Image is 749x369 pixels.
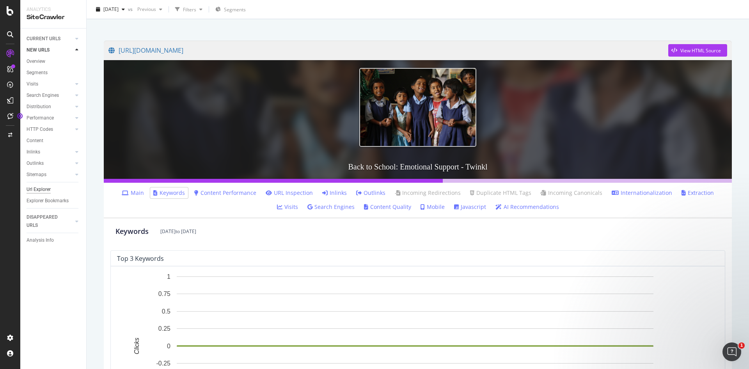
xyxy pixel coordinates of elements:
[117,255,164,262] div: top 3 keywords
[364,203,411,211] a: Content Quality
[27,159,44,168] div: Outlinks
[128,6,134,12] span: vs
[27,197,69,205] div: Explorer Bookmarks
[167,273,170,280] text: 1
[277,203,298,211] a: Visits
[738,342,745,349] span: 1
[27,236,81,244] a: Analysis Info
[27,69,81,77] a: Segments
[541,189,602,197] a: Incoming Canonicals
[27,57,45,66] div: Overview
[224,6,246,13] span: Segments
[158,325,170,332] text: 0.25
[183,6,196,12] div: Filters
[27,185,81,194] a: Url Explorer
[27,213,66,230] div: DISAPPEARED URLS
[115,226,149,237] div: Keywords
[27,35,60,43] div: CURRENT URLS
[27,103,51,111] div: Distribution
[421,203,445,211] a: Mobile
[27,91,59,100] div: Search Engines
[27,91,73,100] a: Search Engines
[454,203,486,211] a: Javascript
[27,114,54,122] div: Performance
[307,203,355,211] a: Search Engines
[27,57,81,66] a: Overview
[722,342,741,361] iframe: Intercom live chat
[495,203,559,211] a: AI Recommendations
[668,44,727,57] button: View HTML Source
[27,125,53,134] div: HTTP Codes
[27,80,73,88] a: Visits
[194,189,256,197] a: Content Performance
[27,80,38,88] div: Visits
[158,291,170,298] text: 0.75
[167,343,170,349] text: 0
[27,171,46,179] div: Sitemaps
[27,148,73,156] a: Inlinks
[27,13,80,22] div: SiteCrawler
[27,185,51,194] div: Url Explorer
[27,236,54,244] div: Analysis Info
[27,125,73,134] a: HTTP Codes
[27,6,80,13] div: Analytics
[359,68,476,146] img: Back to School: Emotional Support - Twinkl
[27,171,73,179] a: Sitemaps
[160,228,196,235] div: [DATE] to [DATE]
[27,148,40,156] div: Inlinks
[612,189,672,197] a: Internationalization
[266,189,313,197] a: URL Inspection
[212,3,249,16] button: Segments
[133,338,140,355] text: Clicks
[27,159,73,168] a: Outlinks
[682,189,714,197] a: Extraction
[27,35,73,43] a: CURRENT URLS
[27,137,81,145] a: Content
[134,3,165,16] button: Previous
[134,6,156,12] span: Previous
[680,47,721,54] div: View HTML Source
[16,112,23,119] div: Tooltip anchor
[27,137,43,145] div: Content
[122,189,144,197] a: Main
[153,189,185,197] a: Keywords
[27,114,73,122] a: Performance
[104,155,732,179] h3: Back to School: Emotional Support - Twinkl
[27,197,81,205] a: Explorer Bookmarks
[27,213,73,230] a: DISAPPEARED URLS
[322,189,347,197] a: Inlinks
[108,41,668,60] a: [URL][DOMAIN_NAME]
[172,3,206,16] button: Filters
[395,189,461,197] a: Incoming Redirections
[27,103,73,111] a: Distribution
[27,46,50,54] div: NEW URLS
[27,46,73,54] a: NEW URLS
[156,360,171,367] text: -0.25
[470,189,531,197] a: Duplicate HTML Tags
[103,6,119,12] span: 2025 Aug. 9th
[27,69,48,77] div: Segments
[162,308,170,315] text: 0.5
[93,3,128,16] button: [DATE]
[356,189,385,197] a: Outlinks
